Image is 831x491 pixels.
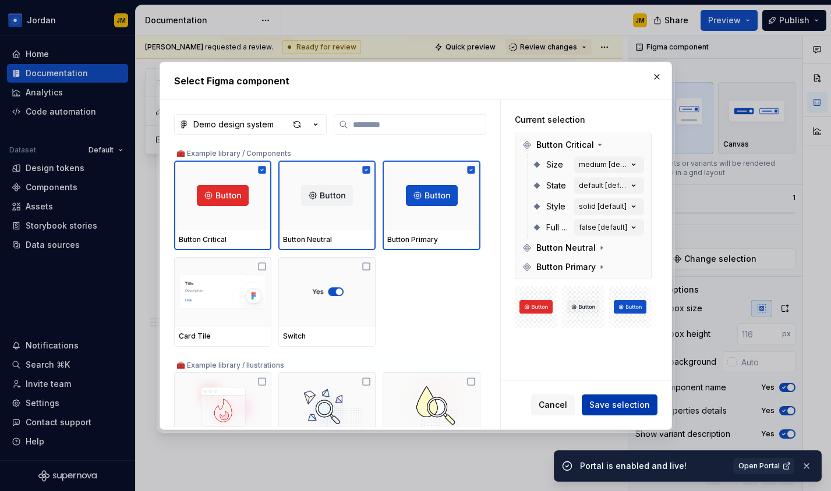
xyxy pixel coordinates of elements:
button: Demo design system [174,114,327,135]
button: medium [default] [574,156,644,173]
button: false [default] [574,219,644,236]
div: Portal is enabled and live! [580,460,726,472]
div: Demo design system [193,119,274,130]
div: Button Primary [518,258,649,276]
h2: Select Figma component [174,74,657,88]
span: State [546,180,566,191]
span: Open Portal [738,461,780,471]
div: solid [default] [579,202,627,211]
span: Button Critical [536,139,594,151]
div: Button Primary [387,235,475,244]
span: Cancel [539,399,567,411]
button: Save selection [582,394,657,415]
span: Style [546,201,565,212]
a: Open Portal [733,458,794,474]
button: default [default] [574,177,644,194]
div: 🧰 Example library / Components [174,142,480,161]
span: Button Primary [536,261,596,273]
div: Switch [283,332,371,341]
span: Save selection [589,399,650,411]
div: medium [default] [579,160,628,169]
div: Card Tile [179,332,267,341]
div: Button Critical [518,136,649,154]
button: solid [default] [574,198,644,215]
div: Button Neutral [518,239,649,257]
div: Current selection [515,114,652,126]
div: Button Critical [179,235,267,244]
div: false [default] [579,223,627,232]
span: Size [546,159,563,170]
div: Button Neutral [283,235,371,244]
span: Button Neutral [536,242,596,254]
span: Full width? [546,222,570,233]
button: Cancel [531,394,575,415]
div: default [default] [579,181,628,190]
div: 🧰 Example library / llustrations [174,354,480,372]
